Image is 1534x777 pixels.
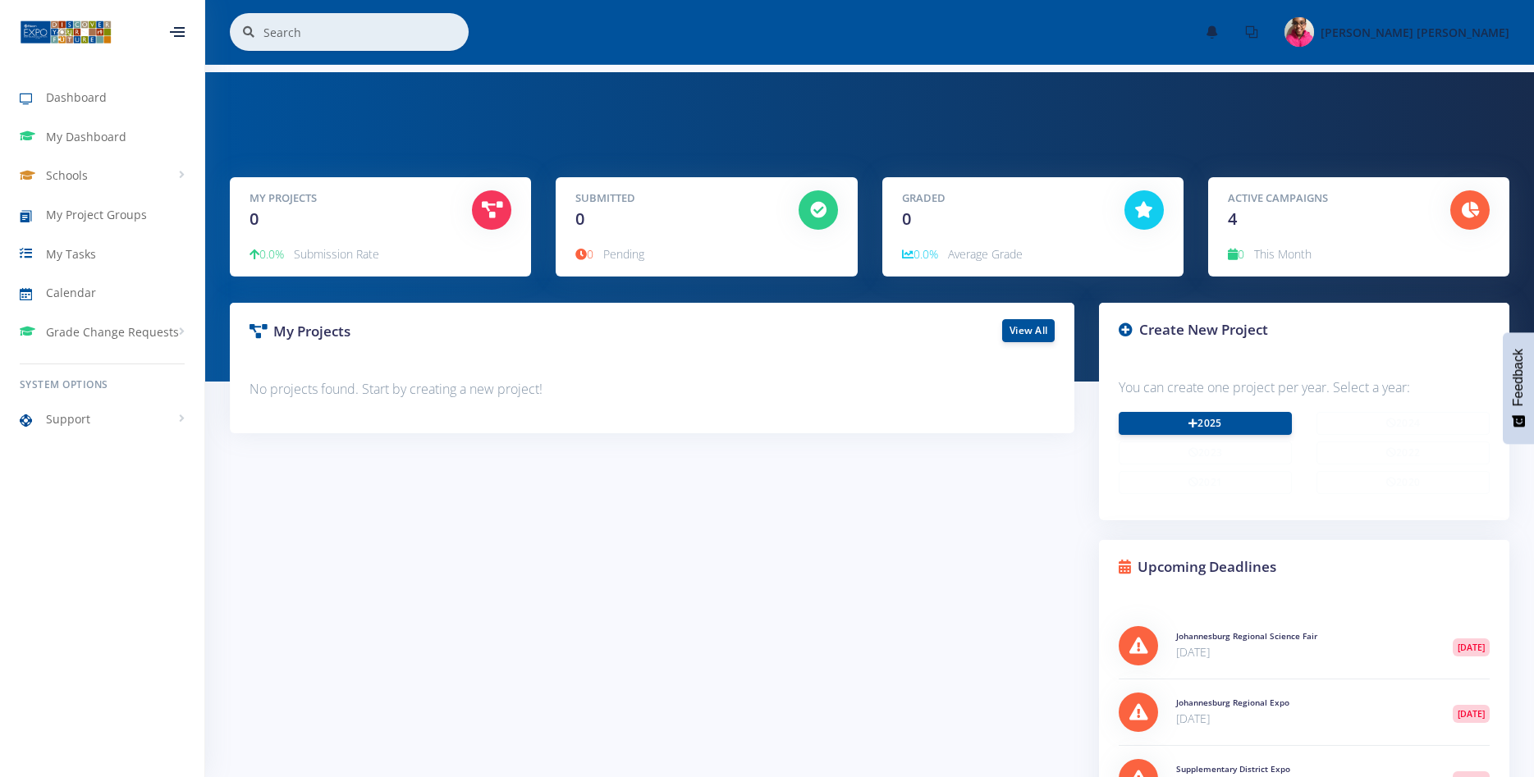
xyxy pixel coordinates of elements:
span: [PERSON_NAME] [PERSON_NAME] [1321,25,1509,40]
span: 0.0% [902,246,938,262]
input: Search [263,13,469,51]
span: My Dashboard [46,128,126,145]
button: 2023 [1119,441,1292,464]
h3: Create New Project [1119,319,1490,341]
span: 0 [1228,246,1244,262]
button: 2020 [1316,471,1490,494]
span: Submission Rate [294,246,379,262]
h5: Submitted [575,190,773,207]
span: My Project Groups [46,206,147,223]
img: Image placeholder [1284,17,1314,47]
span: Pending [603,246,644,262]
h3: Upcoming Deadlines [1119,556,1490,578]
h6: Supplementary District Expo [1176,763,1428,775]
span: 0 [902,208,911,230]
span: My Tasks [46,245,96,263]
span: Dashboard [46,89,107,106]
p: [DATE] [1176,642,1428,662]
h5: Graded [902,190,1100,207]
h6: System Options [20,377,185,392]
p: [DATE] [1176,709,1428,729]
a: 2025 [1119,412,1292,435]
button: 2022 [1316,441,1490,464]
span: [DATE] [1453,638,1490,656]
span: [DATE] [1453,705,1490,723]
span: Calendar [46,284,96,301]
h3: My Projects [250,321,640,342]
p: You can create one project per year. Select a year: [1119,377,1490,399]
span: 0 [575,246,593,262]
span: Feedback [1511,349,1526,406]
a: View All [1002,319,1055,342]
h6: Johannesburg Regional Science Fair [1176,630,1428,642]
p: No projects found. Start by creating a new project! [250,378,1055,400]
span: 4 [1228,208,1237,230]
span: Average Grade [948,246,1023,262]
span: Support [46,410,90,427]
button: 2024 [1316,412,1490,435]
span: 0 [575,208,584,230]
h5: Active Campaigns [1228,190,1426,207]
span: 0 [250,208,259,230]
a: Image placeholder [PERSON_NAME] [PERSON_NAME] [1271,14,1509,50]
h5: My Projects [250,190,447,207]
h6: Johannesburg Regional Expo [1176,697,1428,709]
img: ... [20,19,112,45]
span: Grade Change Requests [46,323,179,341]
button: 2021 [1119,471,1292,494]
span: 0.0% [250,246,284,262]
span: This Month [1254,246,1312,262]
span: Schools [46,167,88,184]
button: Feedback - Show survey [1503,332,1534,444]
